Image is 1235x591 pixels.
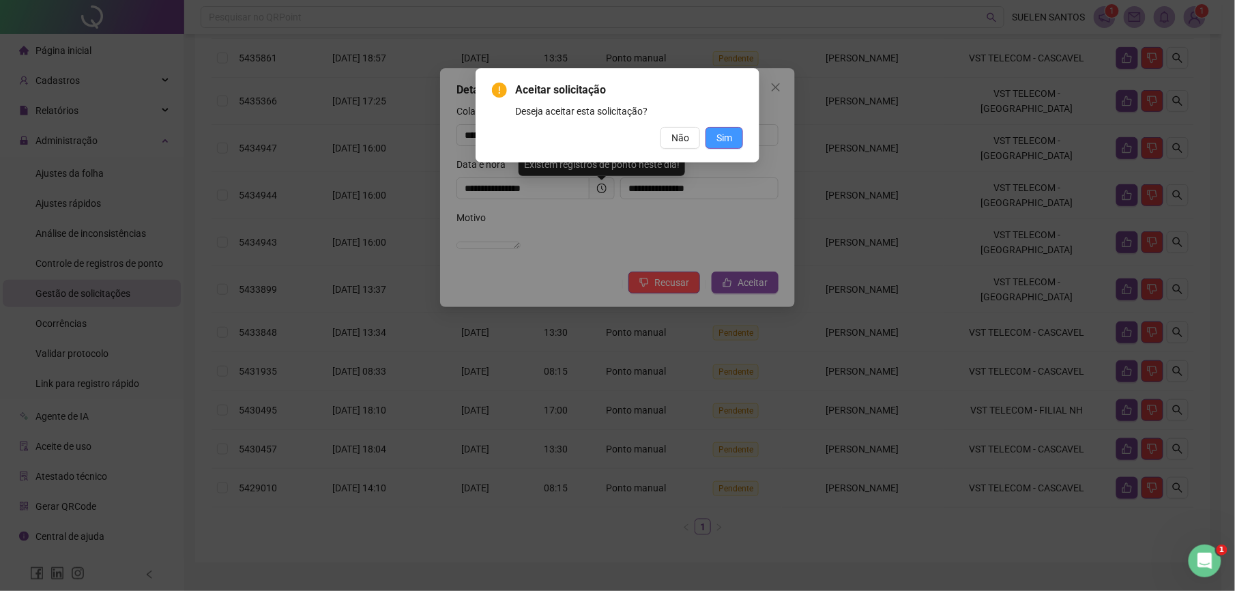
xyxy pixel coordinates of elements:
span: exclamation-circle [492,83,507,98]
span: Sim [716,130,732,145]
iframe: Intercom live chat [1189,545,1221,577]
button: Não [660,127,700,149]
div: Deseja aceitar esta solicitação? [515,104,743,119]
span: Não [671,130,689,145]
span: 1 [1217,545,1227,556]
button: Sim [706,127,743,149]
span: Aceitar solicitação [515,82,743,98]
